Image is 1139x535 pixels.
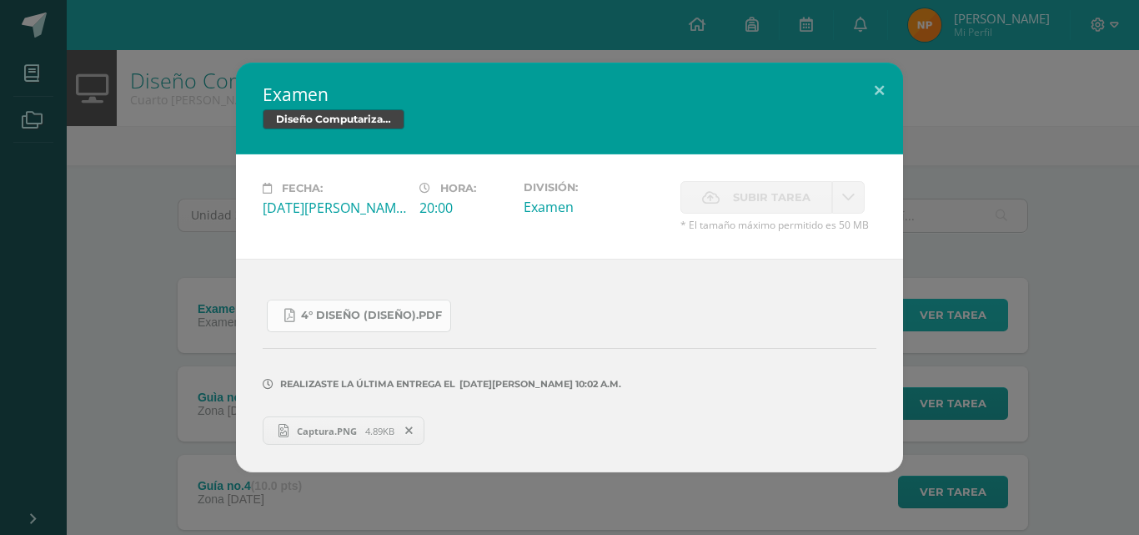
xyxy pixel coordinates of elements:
[680,181,832,214] label: La fecha de entrega ha expirado
[395,421,424,440] span: Remover entrega
[440,182,476,194] span: Hora:
[524,198,667,216] div: Examen
[280,378,455,390] span: Realizaste la última entrega el
[365,425,394,437] span: 4.89KB
[680,218,876,232] span: * El tamaño máximo permitido es 50 MB
[263,83,876,106] h2: Examen
[263,199,406,217] div: [DATE][PERSON_NAME]
[733,182,810,213] span: Subir tarea
[282,182,323,194] span: Fecha:
[524,181,667,194] label: División:
[263,416,424,445] a: Captura.PNG 4.89KB
[856,63,903,119] button: Close (Esc)
[455,384,621,385] span: [DATE][PERSON_NAME] 10:02 a.m.
[419,199,510,217] div: 20:00
[832,181,865,214] a: La fecha de entrega ha expirado
[289,425,365,437] span: Captura.PNG
[263,109,404,129] span: Diseño Computarizado
[301,309,442,322] span: 4° Diseño (Diseño).pdf
[267,300,451,332] a: 4° Diseño (Diseño).pdf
